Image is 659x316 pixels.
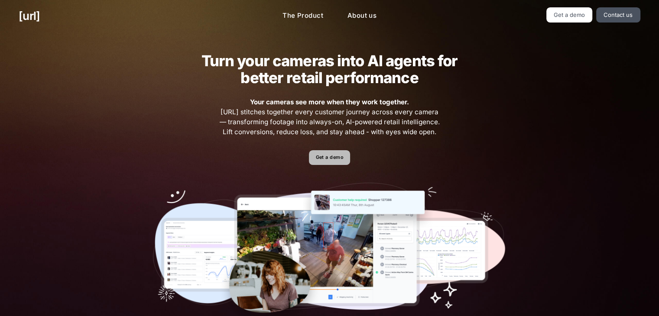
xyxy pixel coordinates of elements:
strong: Your cameras see more when they work together. [250,98,409,106]
a: Get a demo [309,150,350,165]
a: Contact us [596,7,640,23]
a: Get a demo [546,7,593,23]
span: [URL] stitches together every customer journey across every camera — transforming footage into al... [218,97,441,137]
a: The Product [276,7,330,24]
a: [URL] [19,7,40,24]
h2: Turn your cameras into AI agents for better retail performance [188,52,471,86]
a: About us [341,7,383,24]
